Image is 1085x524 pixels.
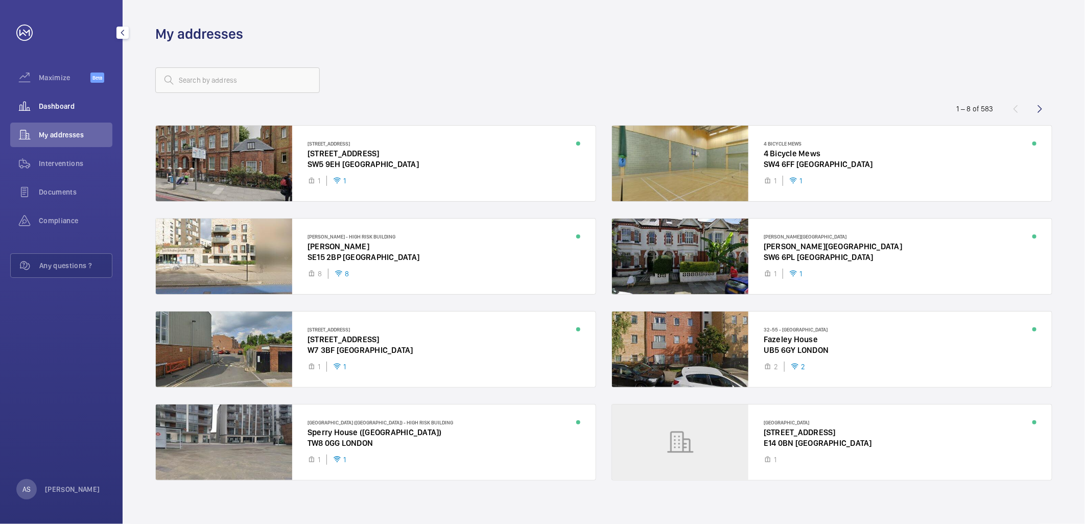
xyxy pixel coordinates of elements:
span: Compliance [39,216,112,226]
span: Beta [90,73,104,83]
div: 1 – 8 of 583 [957,104,994,114]
span: Any questions ? [39,260,112,271]
span: Maximize [39,73,90,83]
p: AS [22,484,31,494]
p: [PERSON_NAME] [45,484,100,494]
span: Dashboard [39,101,112,111]
input: Search by address [155,67,320,93]
span: Interventions [39,158,112,169]
span: Documents [39,187,112,197]
span: My addresses [39,130,112,140]
h1: My addresses [155,25,243,43]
